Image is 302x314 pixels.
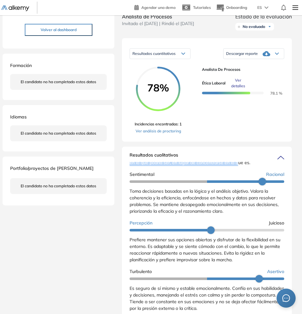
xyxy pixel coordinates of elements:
[130,268,152,275] span: Turbulento
[1,5,29,11] img: Logo
[130,220,152,226] span: Percepción
[130,237,280,263] span: Prefiere mantener sus opciones abiertas y disfrutar de la flexibilidad en su entorno. Es adaptabl...
[228,77,249,89] span: Ver detalles
[226,51,258,56] span: Descargar reporte
[202,80,225,86] span: Ética Laboral
[267,268,284,275] span: Asertivo
[268,25,272,29] img: Ícono de flecha
[136,83,180,93] span: 78%
[10,63,32,68] span: Formación
[25,24,92,36] button: Volver al dashboard
[134,3,176,11] a: Agendar una demo
[132,51,176,56] span: Resultados cuantitativos
[193,5,211,10] span: Tutoriales
[10,165,94,171] span: Portfolio/proyectos de [PERSON_NAME]
[141,5,176,10] span: Agendar una demo
[130,152,178,162] span: Resultados cualitativos
[216,1,247,15] button: Onboarding
[226,5,247,10] span: Onboarding
[243,24,265,29] span: No evaluado
[263,91,282,96] span: 78.1 %
[266,171,284,178] span: Racional
[21,130,96,136] span: El candidato no ha completado estos datos
[290,1,301,14] img: Menu
[235,13,292,20] span: Estado de la evaluación
[269,220,284,226] span: Juicioso
[282,294,290,302] span: message
[202,67,279,72] span: Analista de Procesos
[122,20,194,27] span: Invitado el [DATE] | Rindió el [DATE]
[10,114,27,120] span: Idiomas
[130,171,154,178] span: Sentimental
[122,13,194,20] span: Analista de Procesos
[257,5,262,10] span: ES
[135,121,182,127] span: Incidencias encontradas: 1
[21,79,96,85] span: El candidato no ha completado estos datos
[21,183,96,189] span: El candidato no ha completado estos datos
[225,77,249,89] button: Ver detalles
[135,128,182,134] a: Ver análisis de proctoring
[130,285,284,311] span: Es seguro de sí mismo y estable emocionalmente. Confía en sus habilidades y decisiones, manejando...
[130,188,279,214] span: Toma decisiones basadas en la lógica y el análisis objetivo. Valora la coherencia y la eficiencia...
[265,6,268,9] img: arrow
